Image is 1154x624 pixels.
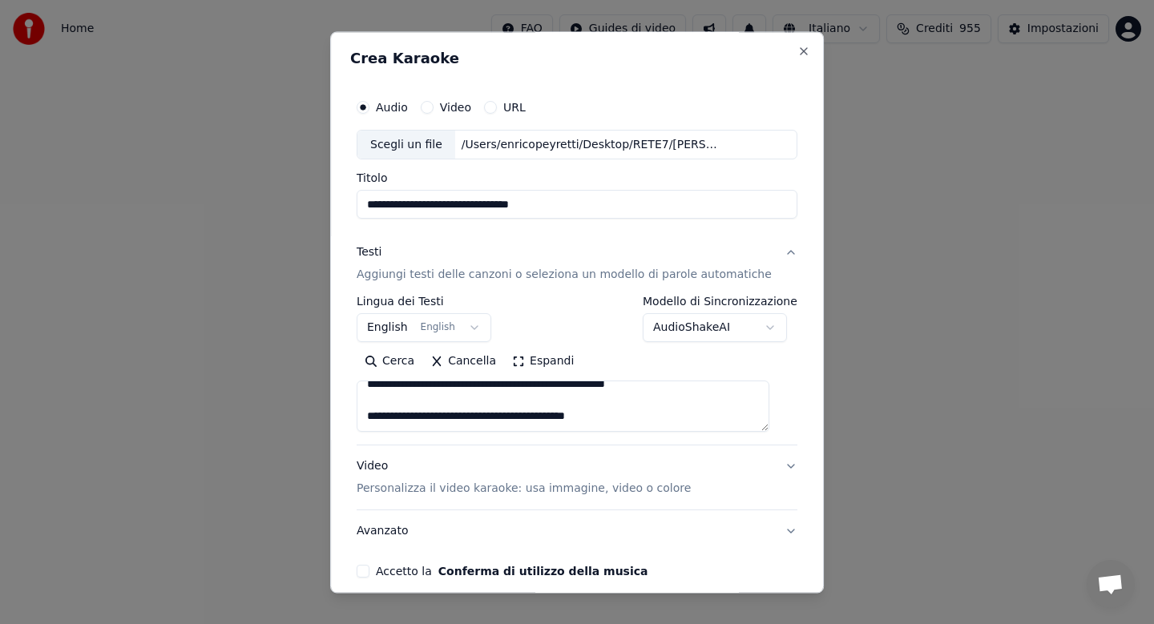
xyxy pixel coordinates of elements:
[357,349,422,375] button: Cerca
[357,131,455,159] div: Scegli un file
[357,459,691,497] div: Video
[504,349,582,375] button: Espandi
[357,296,797,445] div: TestiAggiungi testi delle canzoni o seleziona un modello di parole automatiche
[422,349,504,375] button: Cancella
[455,137,728,153] div: /Users/enricopeyretti/Desktop/RETE7/[PERSON_NAME] (Cover) (Backing Vocals).mp3
[357,268,772,284] p: Aggiungi testi delle canzoni o seleziona un modello di parole automatiche
[440,102,471,113] label: Video
[357,245,381,261] div: Testi
[438,566,648,578] button: Accetto la
[350,51,804,66] h2: Crea Karaoke
[357,296,491,308] label: Lingua dei Testi
[357,446,797,510] button: VideoPersonalizza il video karaoke: usa immagine, video o colore
[376,566,648,578] label: Accetto la
[376,102,408,113] label: Audio
[643,296,797,308] label: Modello di Sincronizzazione
[357,481,691,497] p: Personalizza il video karaoke: usa immagine, video o colore
[503,102,526,113] label: URL
[357,511,797,553] button: Avanzato
[357,173,797,184] label: Titolo
[357,232,797,296] button: TestiAggiungi testi delle canzoni o seleziona un modello di parole automatiche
